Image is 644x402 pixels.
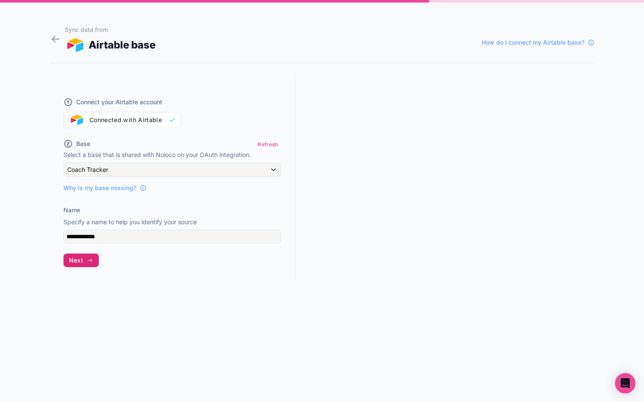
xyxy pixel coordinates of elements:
button: Coach Tracker [63,163,281,177]
p: Select a base that is shared with Noloco on your OAuth integration. [63,151,281,159]
span: How do I connect my Airtable base? [482,38,584,47]
a: How do I connect my Airtable base? [482,38,595,47]
button: Next [63,254,99,267]
span: Coach Tracker [67,165,108,174]
span: Connect your Airtable account [76,98,162,106]
span: Base [76,140,90,148]
h1: Sync data from [65,26,156,34]
div: Airtable base [65,37,156,53]
a: Why is my base missing? [63,184,147,192]
span: Why is my base missing? [63,184,136,192]
img: AIRTABLE [65,38,86,52]
span: Next [69,257,83,264]
label: Name [63,206,80,214]
div: Open Intercom Messenger [615,373,635,393]
p: Specify a name to help you identify your source [63,218,281,226]
button: Refresh [255,138,281,151]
